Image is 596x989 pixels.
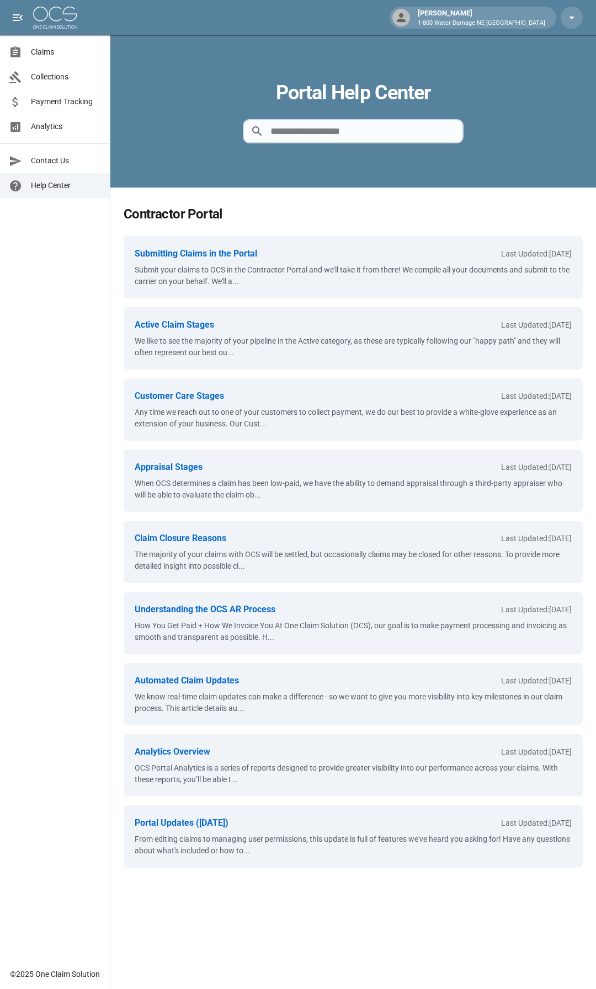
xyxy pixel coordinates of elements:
[124,307,583,370] a: Active Claim StagesLast Updated:[DATE]We like to see the majority of your pipeline in the Active ...
[276,79,431,110] a: Portal Help Center
[501,462,572,473] p: Last Updated: [DATE]
[501,817,572,829] p: Last Updated: [DATE]
[31,121,101,132] span: Analytics
[124,450,583,512] a: Appraisal StagesLast Updated:[DATE]When OCS determines a claim has been low-paid, we have the abi...
[124,521,583,583] a: Claim Closure ReasonsLast Updated:[DATE]The majority of your claims with OCS will be settled, but...
[135,335,572,359] div: We like to see the majority of your pipeline in the Active category, as these are typically follo...
[31,71,101,83] span: Collections
[31,46,101,58] span: Claims
[135,816,228,830] div: Portal Updates ([DATE])
[31,180,101,191] span: Help Center
[135,389,224,403] div: Customer Care Stages
[124,378,583,441] a: Customer Care StagesLast Updated:[DATE]Any time we reach out to one of your customers to collect ...
[135,620,572,643] div: How You Get Paid + How We Invoice You At One Claim Solution (OCS), our goal is to make payment pr...
[135,833,572,857] div: From editing claims to managing user permissions, this update is full of features we've heard you...
[501,604,572,616] p: Last Updated: [DATE]
[124,236,583,298] a: Submitting Claims in the PortalLast Updated:[DATE]Submit your claims to OCS in the Contractor Por...
[124,663,583,725] a: Automated Claim UpdatesLast Updated:[DATE]We know real-time claim updates can make a difference -...
[135,674,239,687] div: Automated Claim Updates
[135,264,572,287] div: Submit your claims to OCS in the Contractor Portal and we’ll take it from there! We compile all y...
[124,592,583,654] a: Understanding the OCS AR ProcessLast Updated:[DATE]How You Get Paid + How We Invoice You At One C...
[135,532,226,545] div: Claim Closure Reasons
[33,7,77,29] img: ocs-logo-white-transparent.png
[124,805,583,868] a: Portal Updates ([DATE])Last Updated:[DATE]From editing claims to managing user permissions, this ...
[135,549,572,572] div: The majority of your claims with OCS will be settled, but occasionally claims may be closed for o...
[135,461,203,474] div: Appraisal Stages
[501,319,572,331] p: Last Updated: [DATE]
[135,745,210,758] div: Analytics Overview
[135,762,572,785] div: OCS Portal Analytics is a series of reports designed to provide greater visibility into our perfo...
[135,247,257,260] div: Submitting Claims in the Portal
[501,391,572,402] p: Last Updated: [DATE]
[7,7,29,29] button: open drawer
[501,675,572,687] p: Last Updated: [DATE]
[31,96,101,108] span: Payment Tracking
[501,746,572,758] p: Last Updated: [DATE]
[501,248,572,260] p: Last Updated: [DATE]
[135,691,572,714] div: We know real-time claim updates can make a difference - so we want to give you more visibility in...
[124,734,583,796] a: Analytics OverviewLast Updated:[DATE]OCS Portal Analytics is a series of reports designed to prov...
[135,318,214,332] div: Active Claim Stages
[135,603,275,616] div: Understanding the OCS AR Process
[31,155,101,167] span: Contact Us
[501,533,572,544] p: Last Updated: [DATE]
[418,19,545,28] p: 1-800 Water Damage NE [GEOGRAPHIC_DATA]
[135,478,572,501] div: When OCS determines a claim has been low-paid, we have the ability to demand appraisal through a ...
[413,8,550,28] div: [PERSON_NAME]
[135,407,572,430] div: Any time we reach out to one of your customers to collect payment, we do our best to provide a wh...
[124,205,583,223] h3: Contractor Portal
